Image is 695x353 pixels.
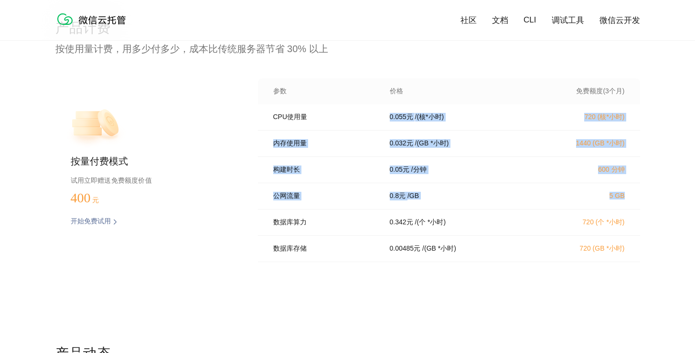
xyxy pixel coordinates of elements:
p: / (个 *小时) [415,218,446,227]
p: 400 [71,190,118,206]
p: 试用立即赠送免费额度价值 [71,174,227,187]
p: 0.00485 元 [390,244,421,253]
p: 参数 [273,87,376,96]
a: 微信云托管 [55,22,132,30]
p: / 分钟 [411,165,427,174]
p: 0.342 元 [390,218,413,227]
p: 构建时长 [273,165,376,174]
p: 开始免费试用 [71,217,111,227]
p: 0.8 元 [390,192,406,200]
p: / (核*小时) [415,113,444,121]
p: 1440 (GB *小时) [541,139,625,148]
p: 0.055 元 [390,113,413,121]
img: 微信云托管 [55,10,132,29]
a: CLI [524,15,536,25]
p: 720 (个 *小时) [541,218,625,227]
p: 5 GB [541,192,625,199]
p: 免费额度(3个月) [541,87,625,96]
p: / (GB *小时) [415,139,449,148]
p: CPU使用量 [273,113,376,121]
p: 0.05 元 [390,165,409,174]
p: 数据库算力 [273,218,376,227]
p: 0.032 元 [390,139,413,148]
p: 按使用量计费，用多少付多少，成本比传统服务器节省 30% 以上 [55,42,640,55]
p: 按量付费模式 [71,155,227,168]
p: 720 (GB *小时) [541,244,625,253]
p: 720 (核*小时) [541,113,625,121]
a: 微信云开发 [599,15,640,26]
p: 价格 [390,87,403,96]
a: 文档 [492,15,508,26]
p: 600 分钟 [541,165,625,174]
p: / GB [407,192,419,200]
p: 数据库存储 [273,244,376,253]
a: 社区 [460,15,477,26]
span: 元 [92,197,99,204]
p: 内存使用量 [273,139,376,148]
a: 调试工具 [552,15,584,26]
p: / (GB *小时) [422,244,456,253]
p: 公网流量 [273,192,376,200]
